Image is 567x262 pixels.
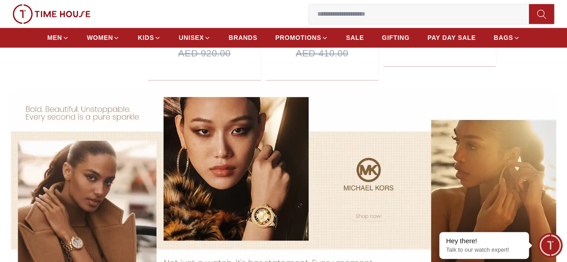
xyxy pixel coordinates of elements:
p: Talk to our watch expert! [446,246,522,254]
a: MEN [47,30,69,46]
span: GIFTING [382,33,410,42]
span: UNISEX [179,33,204,42]
span: MEN [47,33,62,42]
a: KIDS [138,30,160,46]
span: PROMOTIONS [275,33,321,42]
a: BAGS [493,30,519,46]
span: PAY DAY SALE [428,33,476,42]
a: WOMEN [87,30,120,46]
span: BRANDS [229,33,257,42]
a: PROMOTIONS [275,30,328,46]
img: ... [13,4,91,24]
span: KIDS [138,33,154,42]
span: SALE [346,33,364,42]
span: WOMEN [87,33,113,42]
a: BRANDS [229,30,257,46]
span: AED 920.00 [178,46,230,60]
div: Hey there! [446,236,522,245]
a: SALE [346,30,364,46]
span: AED 410.00 [296,46,348,60]
a: PAY DAY SALE [428,30,476,46]
span: BAGS [493,33,513,42]
div: Chat Widget [538,233,563,258]
a: GIFTING [382,30,410,46]
a: UNISEX [179,30,211,46]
